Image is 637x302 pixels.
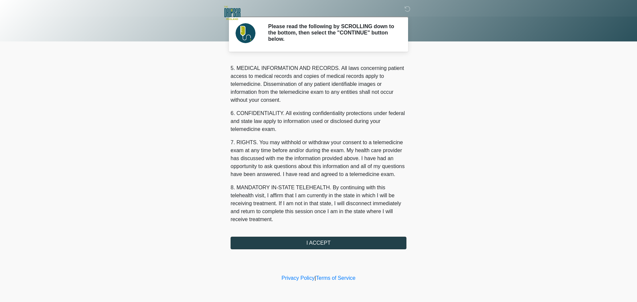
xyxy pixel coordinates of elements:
h2: Please read the following by SCROLLING down to the bottom, then select the "CONTINUE" button below. [268,23,396,42]
img: The DRIPBaR Midland Logo [224,5,241,22]
p: 7. RIGHTS. You may withhold or withdraw your consent to a telemedicine exam at any time before an... [231,139,406,178]
a: Privacy Policy [282,275,315,281]
a: Terms of Service [316,275,355,281]
p: 8. MANDATORY IN-STATE TELEHEALTH. By continuing with this telehealth visit, I affirm that I am cu... [231,184,406,223]
p: 6. CONFIDENTIALITY. All existing confidentiality protections under federal and state law apply to... [231,109,406,133]
a: | [315,275,316,281]
button: I ACCEPT [231,237,406,249]
p: 5. MEDICAL INFORMATION AND RECORDS. All laws concerning patient access to medical records and cop... [231,64,406,104]
img: Agent Avatar [236,23,255,43]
